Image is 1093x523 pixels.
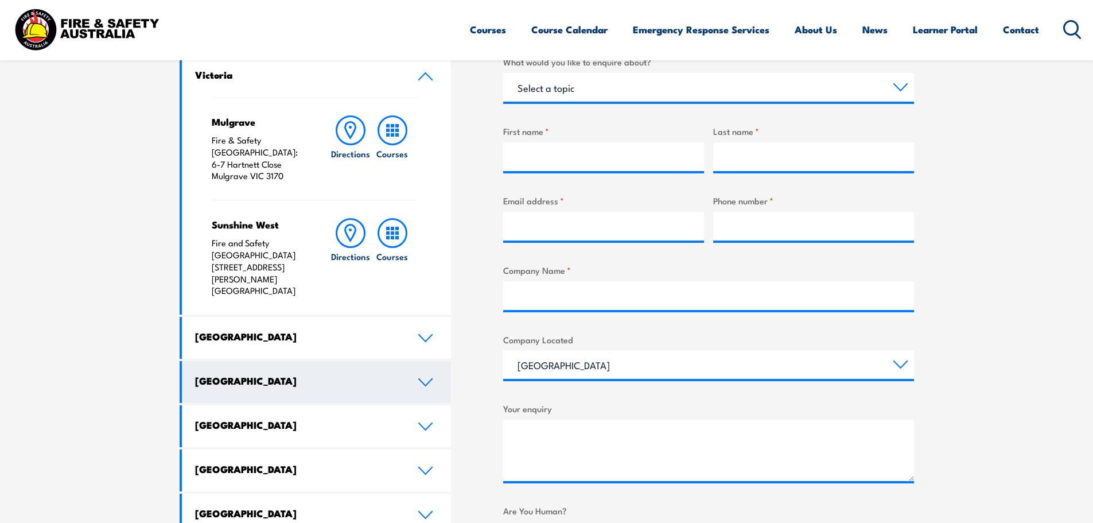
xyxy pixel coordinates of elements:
h4: [GEOGRAPHIC_DATA] [195,374,400,387]
a: Courses [372,218,413,297]
h4: Sunshine West [212,218,308,231]
a: [GEOGRAPHIC_DATA] [182,405,452,447]
label: Are You Human? [503,504,914,517]
a: About Us [795,14,837,45]
a: Learner Portal [913,14,978,45]
h4: [GEOGRAPHIC_DATA] [195,507,400,520]
a: Emergency Response Services [633,14,769,45]
a: News [862,14,888,45]
a: Victoria [182,55,452,97]
h6: Courses [376,250,408,262]
label: Phone number [713,194,914,207]
a: [GEOGRAPHIC_DATA] [182,450,452,491]
a: [GEOGRAPHIC_DATA] [182,317,452,359]
a: [GEOGRAPHIC_DATA] [182,361,452,403]
a: Directions [330,218,371,297]
p: Fire & Safety [GEOGRAPHIC_DATA]: 6-7 Hartnett Close Mulgrave VIC 3170 [212,134,308,182]
h4: Mulgrave [212,115,308,128]
h6: Directions [331,250,370,262]
h4: [GEOGRAPHIC_DATA] [195,463,400,475]
label: Your enquiry [503,402,914,415]
h4: Victoria [195,68,400,81]
label: Company Located [503,333,914,346]
h4: [GEOGRAPHIC_DATA] [195,330,400,343]
h6: Directions [331,148,370,160]
h4: [GEOGRAPHIC_DATA] [195,419,400,431]
a: Contact [1003,14,1039,45]
a: Courses [470,14,506,45]
p: Fire and Safety [GEOGRAPHIC_DATA] [STREET_ADDRESS][PERSON_NAME] [GEOGRAPHIC_DATA] [212,237,308,297]
label: Email address [503,194,704,207]
label: Company Name [503,264,914,277]
a: Courses [372,115,413,182]
label: What would you like to enquire about? [503,55,914,68]
a: Course Calendar [531,14,608,45]
a: Directions [330,115,371,182]
h6: Courses [376,148,408,160]
label: Last name [713,125,914,138]
label: First name [503,125,704,138]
